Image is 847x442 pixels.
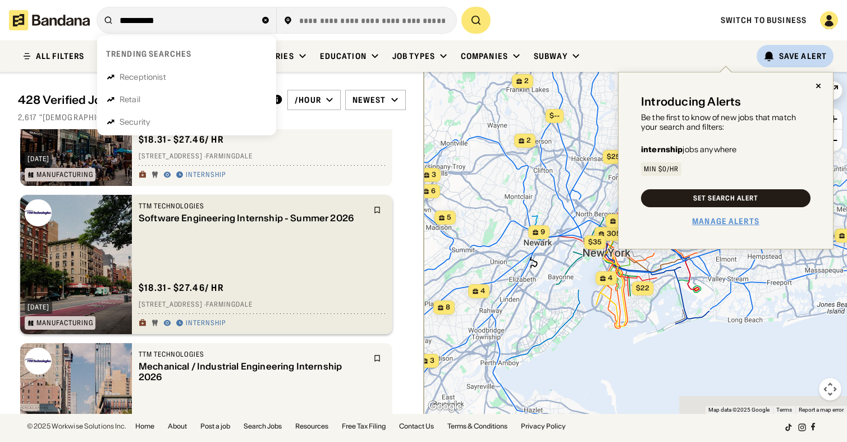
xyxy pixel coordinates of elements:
a: Home [135,423,154,430]
img: TTM Technologies logo [25,348,52,375]
div: $ 18.31 - $27.46 / hr [139,282,224,294]
div: Education [320,51,367,61]
div: Manufacturing [36,320,93,326]
a: Terms (opens in new tab) [776,407,792,413]
div: TTM Technologies [139,202,367,211]
div: [STREET_ADDRESS] · Farmingdale [139,300,386,309]
span: 3 [430,356,434,366]
div: Mechanical / Industrial Engineering Internship 2026 [139,361,367,382]
div: Trending searches [106,49,191,59]
div: Receptionist [120,73,166,81]
a: Manage Alerts [692,216,759,226]
div: Security [120,118,150,126]
div: /hour [295,95,321,105]
div: Subway [534,51,567,61]
div: Min $0/hr [644,166,679,172]
div: grid [18,129,406,414]
span: $-- [549,111,559,120]
span: $22 [635,284,649,292]
a: Post a job [200,423,230,430]
a: Contact Us [399,423,434,430]
div: Manufacturing [36,171,93,178]
div: 2,617 "[DEMOGRAPHIC_DATA]" jobs on [DOMAIN_NAME] [18,112,406,122]
a: Search Jobs [244,423,282,430]
a: Resources [295,423,328,430]
button: Map camera controls [819,378,841,400]
img: Bandana logotype [9,10,90,30]
img: Google [427,399,464,414]
div: [STREET_ADDRESS] · Farmingdale [139,152,386,161]
div: © 2025 Workwise Solutions Inc. [27,423,126,430]
span: $35 [588,238,601,246]
div: Internship [186,319,226,328]
a: Switch to Business [721,15,807,25]
a: Free Tax Filing [342,423,386,430]
div: Save Alert [779,51,827,61]
span: Map data ©2025 Google [708,407,770,413]
span: 6 [431,186,436,196]
a: Privacy Policy [521,423,566,430]
div: [DATE] [28,304,49,311]
a: Report a map error [799,407,844,413]
div: $ 18.31 - $27.46 / hr [139,134,224,145]
span: $25 [606,152,620,161]
img: TTM Technologies logo [25,199,52,226]
b: internship [641,144,683,154]
div: [DATE] [28,156,49,162]
span: 2 [524,76,529,86]
div: Job Types [392,51,435,61]
a: Terms & Conditions [447,423,507,430]
div: Internship [186,171,226,180]
span: 3 [432,170,436,180]
span: 4 [608,274,612,283]
div: 428 Verified Jobs [18,93,263,107]
div: Retail [120,95,140,103]
div: TTM Technologies [139,350,367,359]
span: 8 [446,303,450,312]
span: 2 [526,136,531,145]
span: 305 [606,229,620,239]
span: 4 [480,286,485,296]
a: About [168,423,187,430]
div: jobs anywhere [641,145,736,153]
div: Newest [352,95,386,105]
div: Be the first to know of new jobs that match your search and filters: [641,113,811,132]
div: Set Search Alert [693,195,758,202]
div: ALL FILTERS [36,52,84,60]
div: Companies [461,51,508,61]
span: 9 [541,227,545,237]
a: Open this area in Google Maps (opens a new window) [427,399,464,414]
div: Software Engineering Internship - Summer 2026 [139,213,367,224]
span: 5 [447,213,451,222]
div: Introducing Alerts [641,95,741,108]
